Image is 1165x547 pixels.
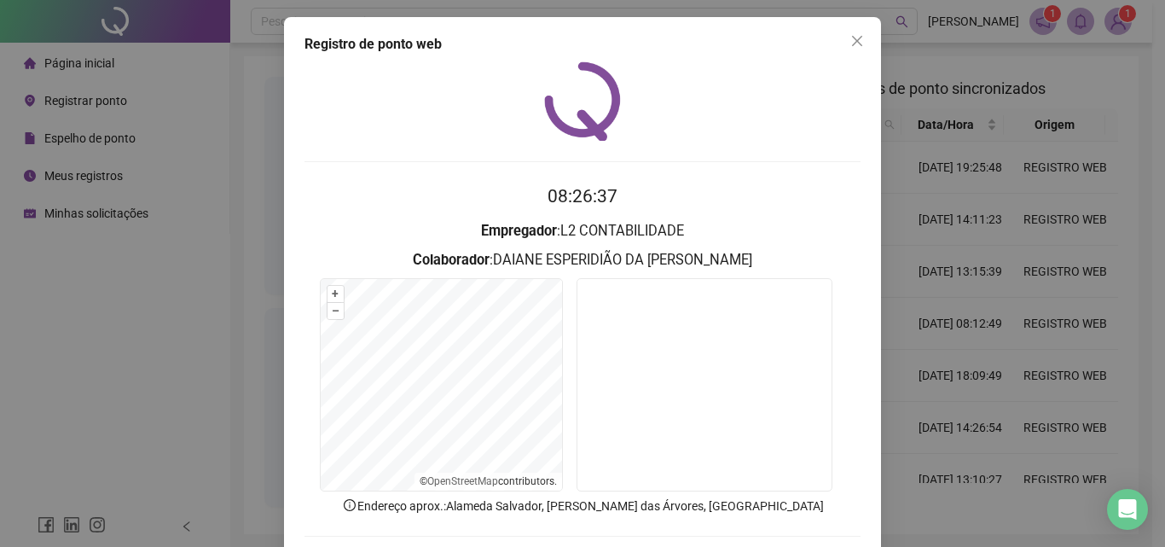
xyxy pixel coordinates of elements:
[420,475,557,487] li: © contributors.
[481,223,557,239] strong: Empregador
[327,303,344,319] button: –
[843,27,871,55] button: Close
[548,186,617,207] time: 08:26:37
[342,498,357,513] span: info-circle
[304,249,861,271] h3: : DAIANE ESPERIDIÃO DA [PERSON_NAME]
[850,34,864,48] span: close
[304,220,861,242] h3: : L2 CONTABILIDADE
[1107,489,1148,530] div: Open Intercom Messenger
[304,34,861,55] div: Registro de ponto web
[327,286,344,302] button: +
[304,497,861,515] p: Endereço aprox. : Alameda Salvador, [PERSON_NAME] das Árvores, [GEOGRAPHIC_DATA]
[544,61,621,141] img: QRPoint
[427,475,498,487] a: OpenStreetMap
[413,252,490,268] strong: Colaborador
